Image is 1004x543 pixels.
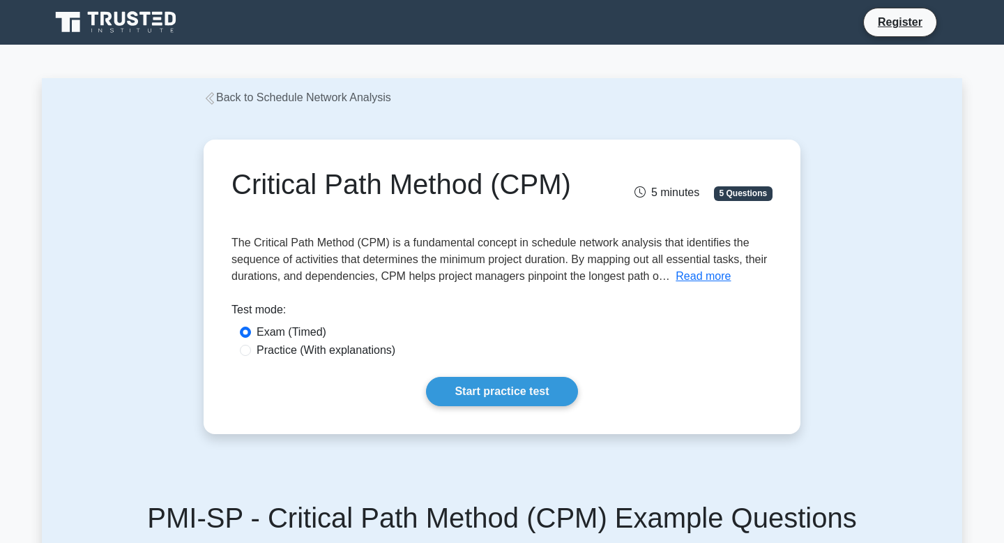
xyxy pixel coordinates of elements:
[231,168,586,201] h1: Critical Path Method (CPM)
[231,302,773,324] div: Test mode:
[204,91,391,103] a: Back to Schedule Network Analysis
[676,268,731,285] button: Read more
[634,186,699,198] span: 5 minutes
[257,342,395,359] label: Practice (With explanations)
[869,13,931,31] a: Register
[426,377,577,406] a: Start practice test
[231,237,767,282] span: The Critical Path Method (CPM) is a fundamental concept in schedule network analysis that identif...
[59,501,945,535] h5: PMI-SP - Critical Path Method (CPM) Example Questions
[714,186,773,200] span: 5 Questions
[257,324,326,341] label: Exam (Timed)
